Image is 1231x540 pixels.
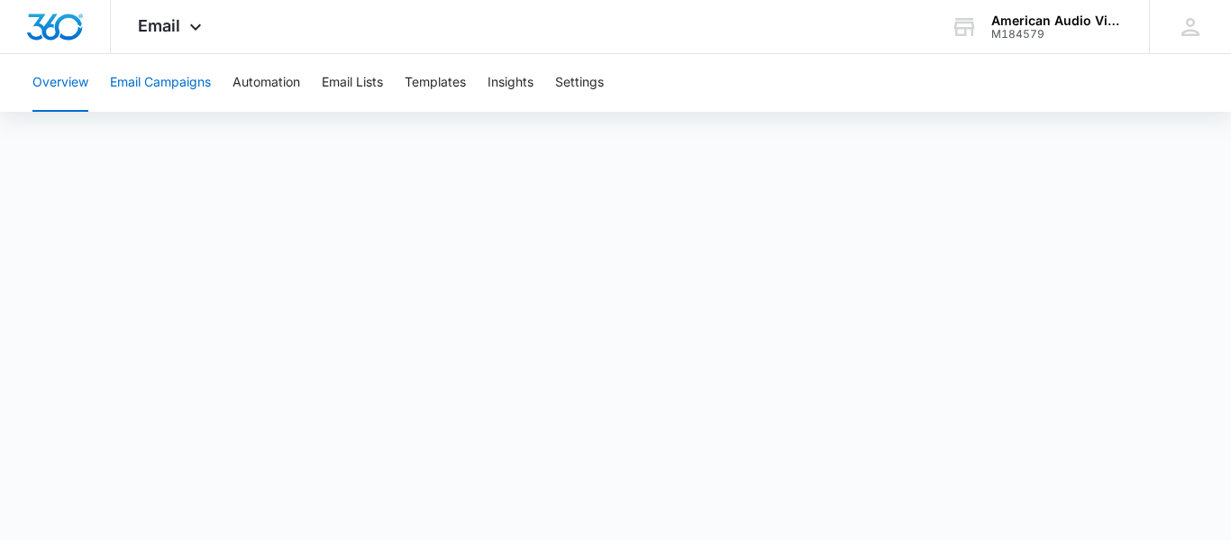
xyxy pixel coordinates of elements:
button: Templates [405,54,466,112]
div: account name [991,14,1123,28]
button: Settings [555,54,604,112]
button: Insights [488,54,533,112]
button: Email Campaigns [110,54,211,112]
button: Email Lists [322,54,383,112]
span: Email [138,16,180,35]
div: account id [991,28,1123,41]
button: Automation [233,54,300,112]
button: Overview [32,54,88,112]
